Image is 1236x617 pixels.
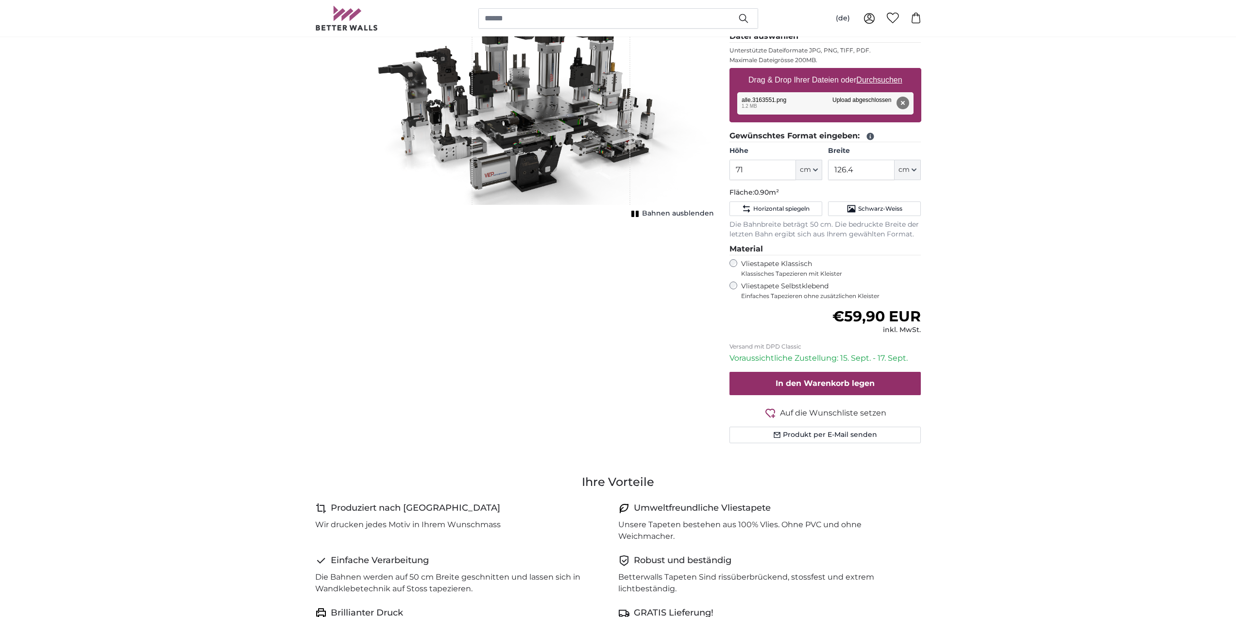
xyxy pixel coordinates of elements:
[729,372,921,395] button: In den Warenkorb legen
[753,205,810,213] span: Horizontal spiegeln
[729,243,921,255] legend: Material
[618,519,914,542] p: Unsere Tapeten bestehen aus 100% Vlies. Ohne PVC und ohne Weichmacher.
[729,352,921,364] p: Voraussichtliche Zustellung: 15. Sept. - 17. Sept.
[729,188,921,198] p: Fläche:
[828,146,921,156] label: Breite
[331,501,500,515] h4: Produziert nach [GEOGRAPHIC_DATA]
[856,76,902,84] u: Durchsuchen
[796,160,822,180] button: cm
[729,47,921,54] p: Unterstützte Dateiformate JPG, PNG, TIFF, PDF.
[729,220,921,239] p: Die Bahnbreite beträgt 50 cm. Die bedruckte Breite der letzten Bahn ergibt sich aus Ihrem gewählt...
[729,201,822,216] button: Horizontal spiegeln
[741,292,921,300] span: Einfaches Tapezieren ohne zusätzlichen Kleister
[628,207,714,220] button: Bahnen ausblenden
[315,6,378,31] img: Betterwalls
[828,10,858,27] button: (de)
[832,325,921,335] div: inkl. MwSt.
[741,259,913,278] label: Vliestapete Klassisch
[729,130,921,142] legend: Gewünschtes Format eingeben:
[832,307,921,325] span: €59,90 EUR
[895,160,921,180] button: cm
[858,205,902,213] span: Schwarz-Weiss
[828,201,921,216] button: Schwarz-Weiss
[315,474,921,490] h3: Ihre Vorteile
[634,501,771,515] h4: Umweltfreundliche Vliestapete
[729,427,921,443] button: Produkt per E-Mail senden
[776,379,875,388] span: In den Warenkorb legen
[741,282,921,300] label: Vliestapete Selbstklebend
[729,31,921,43] legend: Datei auswählen
[800,165,811,175] span: cm
[618,571,914,595] p: Betterwalls Tapeten Sind rissüberbrückend, stossfest und extrem lichtbeständig.
[745,70,906,90] label: Drag & Drop Ihrer Dateien oder
[729,56,921,64] p: Maximale Dateigrösse 200MB.
[315,519,501,531] p: Wir drucken jedes Motiv in Ihrem Wunschmass
[642,209,714,218] span: Bahnen ausblenden
[729,343,921,350] p: Versand mit DPD Classic
[898,165,910,175] span: cm
[331,554,429,567] h4: Einfache Verarbeitung
[780,407,886,419] span: Auf die Wunschliste setzen
[729,146,822,156] label: Höhe
[634,554,731,567] h4: Robust und beständig
[315,571,610,595] p: Die Bahnen werden auf 50 cm Breite geschnitten und lassen sich in Wandklebetechnik auf Stoss tape...
[741,270,913,278] span: Klassisches Tapezieren mit Kleister
[754,188,779,197] span: 0.90m²
[729,407,921,419] button: Auf die Wunschliste setzen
